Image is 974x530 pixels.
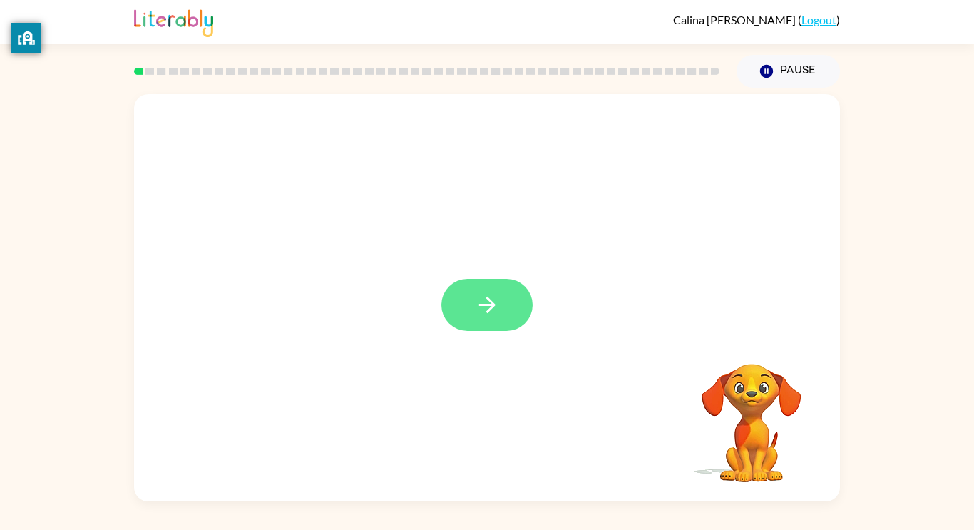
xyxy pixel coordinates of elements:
a: Logout [801,13,836,26]
button: Pause [737,55,840,88]
video: Your browser must support playing .mp4 files to use Literably. Please try using another browser. [680,342,823,484]
img: Literably [134,6,213,37]
button: privacy banner [11,23,41,53]
div: ( ) [673,13,840,26]
span: Calina [PERSON_NAME] [673,13,798,26]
